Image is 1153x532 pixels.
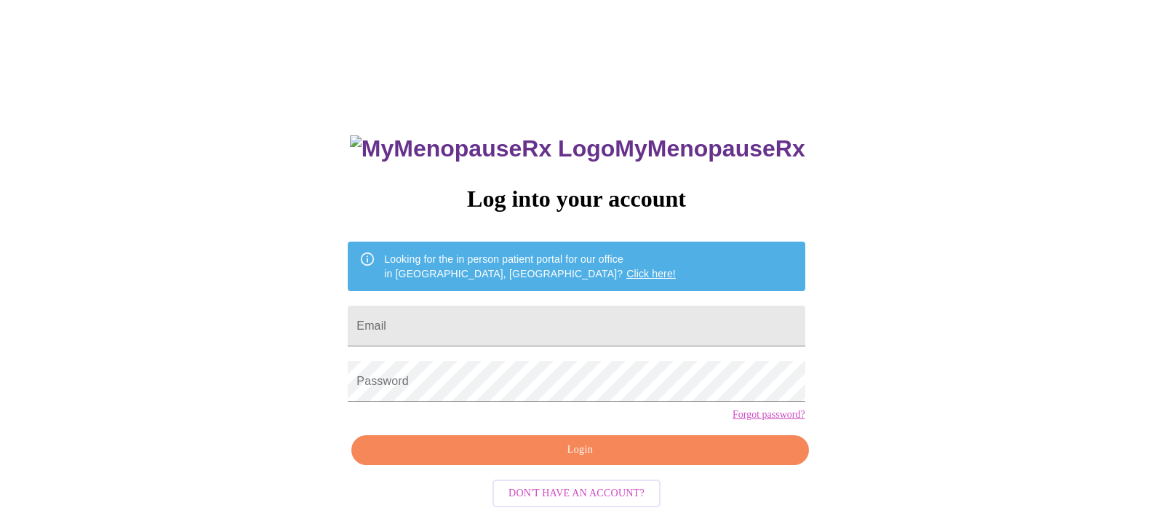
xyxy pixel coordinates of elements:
[733,409,805,421] a: Forgot password?
[492,480,661,508] button: Don't have an account?
[508,485,645,503] span: Don't have an account?
[350,135,805,162] h3: MyMenopauseRx
[626,268,676,279] a: Click here!
[350,135,615,162] img: MyMenopauseRx Logo
[489,486,664,499] a: Don't have an account?
[368,441,791,459] span: Login
[351,435,808,465] button: Login
[384,246,676,287] div: Looking for the in person patient portal for our office in [GEOGRAPHIC_DATA], [GEOGRAPHIC_DATA]?
[348,186,805,213] h3: Log into your account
